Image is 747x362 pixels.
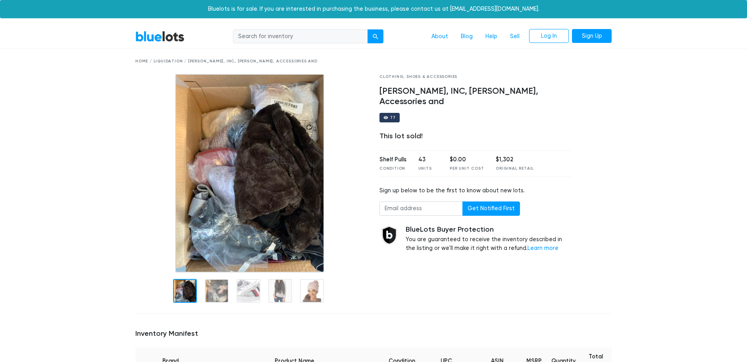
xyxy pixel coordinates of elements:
[406,225,571,234] h5: BlueLots Buyer Protection
[379,155,406,164] div: Shelf Pulls
[454,29,479,44] a: Blog
[379,225,399,245] img: buyer_protection_shield-3b65640a83011c7d3ede35a8e5a80bfdfaa6a97447f0071c1475b91a4b0b3d01.png
[462,201,520,216] button: Get Notified First
[135,58,612,64] div: Home / Liquidation / [PERSON_NAME], INC, [PERSON_NAME], Accessories and
[528,245,558,252] a: Learn more
[504,29,526,44] a: Sell
[496,155,534,164] div: $1,302
[233,29,368,44] input: Search for inventory
[379,86,571,107] h4: [PERSON_NAME], INC, [PERSON_NAME], Accessories and
[379,132,571,141] div: This lot sold!
[479,29,504,44] a: Help
[496,166,534,172] div: Original Retail
[379,186,571,195] div: Sign up below to be the first to know about new lots.
[135,31,185,42] a: BlueLots
[135,329,612,338] h5: Inventory Manifest
[379,166,406,172] div: Condition
[418,166,438,172] div: Units
[425,29,454,44] a: About
[379,201,463,216] input: Email address
[529,29,569,43] a: Log In
[450,155,484,164] div: $0.00
[406,225,571,253] div: You are guaranteed to receive the inventory described in the listing or we'll make it right with ...
[572,29,612,43] a: Sign Up
[379,74,571,80] div: Clothing, Shoes & Accessories
[390,116,396,120] div: 77
[418,155,438,164] div: 43
[175,74,324,273] img: 3fe76357-1d46-469c-ba15-4dec2e263b85-1661207053.jpg
[450,166,484,172] div: Per Unit Cost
